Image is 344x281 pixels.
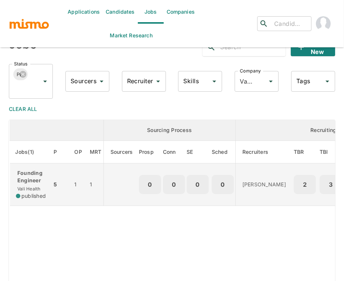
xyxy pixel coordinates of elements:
th: To Be Reviewed [292,140,318,163]
button: Add new [291,38,335,56]
button: Open [40,76,50,87]
span: Published [12,70,21,79]
th: To Be Interviewed [318,140,344,163]
th: Open Positions [69,140,88,163]
p: 0 [166,179,182,190]
span: P [54,148,67,156]
p: 3 [323,179,339,190]
th: Connections [163,140,185,163]
p: 0 [215,179,231,190]
button: Open [209,76,219,87]
button: Open [266,76,276,87]
th: Sourcers [103,140,139,163]
button: search [202,38,220,56]
span: Jobs(1) [16,148,44,156]
p: 2 [297,179,313,190]
th: Market Research Total [88,140,103,163]
div: Published [13,68,28,80]
label: Company [240,68,261,74]
span: Clear All [9,106,37,112]
input: Search [220,41,285,53]
button: Open [96,76,107,87]
th: Recruiters [235,140,292,163]
th: Prospects [139,140,163,163]
button: Open [153,76,163,87]
a: Market Research [107,24,155,47]
td: 5 [52,163,68,206]
img: logo [9,18,50,29]
p: 0 [142,179,158,190]
button: Open [322,76,333,87]
td: 1 [69,163,88,206]
p: Founding Engineer [16,169,46,184]
p: 0 [190,179,206,190]
th: Sourcing Process [103,120,235,141]
span: Vali Health [16,186,41,192]
td: 1 [88,163,103,206]
label: Status [14,61,27,67]
button: account of current user [311,12,335,35]
th: Sched [210,140,236,163]
th: Priority [52,140,68,163]
input: Candidate search [271,18,308,29]
span: published [21,192,46,200]
img: Carmen Vilachá [316,16,331,31]
th: Sent Emails [185,140,210,163]
p: [PERSON_NAME] [242,181,286,188]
